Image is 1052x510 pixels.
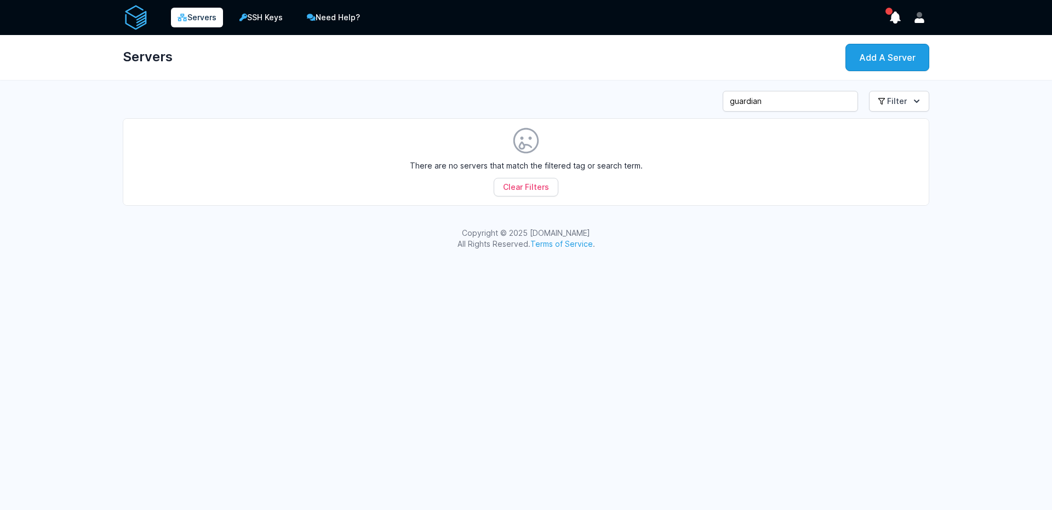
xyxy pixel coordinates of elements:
[723,91,858,112] input: Search Servers
[530,239,593,248] a: Terms of Service
[885,8,905,27] button: show notifications
[869,91,929,112] button: Filter
[136,160,916,171] p: There are no servers that match the filtered tag or search term.
[123,4,149,31] img: serverAuth logo
[910,8,929,27] button: User menu
[299,7,368,28] a: Need Help?
[171,8,223,27] a: Servers
[845,44,929,71] a: Add A Server
[885,8,893,15] span: has unread notifications
[494,178,558,196] button: Clear Filters
[123,44,173,70] h1: Servers
[232,7,290,28] a: SSH Keys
